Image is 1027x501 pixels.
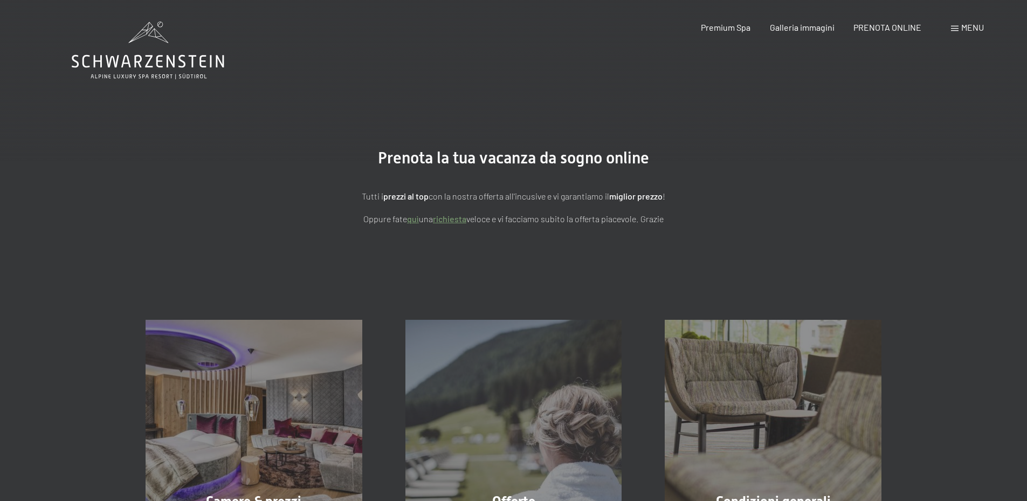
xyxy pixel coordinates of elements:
[961,22,984,32] span: Menu
[244,189,783,203] p: Tutti i con la nostra offerta all'incusive e vi garantiamo il !
[609,191,663,201] strong: miglior prezzo
[433,214,466,224] a: richiesta
[770,22,835,32] a: Galleria immagini
[383,191,429,201] strong: prezzi al top
[701,22,750,32] a: Premium Spa
[853,22,921,32] a: PRENOTA ONLINE
[244,212,783,226] p: Oppure fate una veloce e vi facciamo subito la offerta piacevole. Grazie
[410,277,492,287] span: Consenso marketing*
[378,148,649,167] span: Prenota la tua vacanza da sogno online
[407,214,419,224] a: quì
